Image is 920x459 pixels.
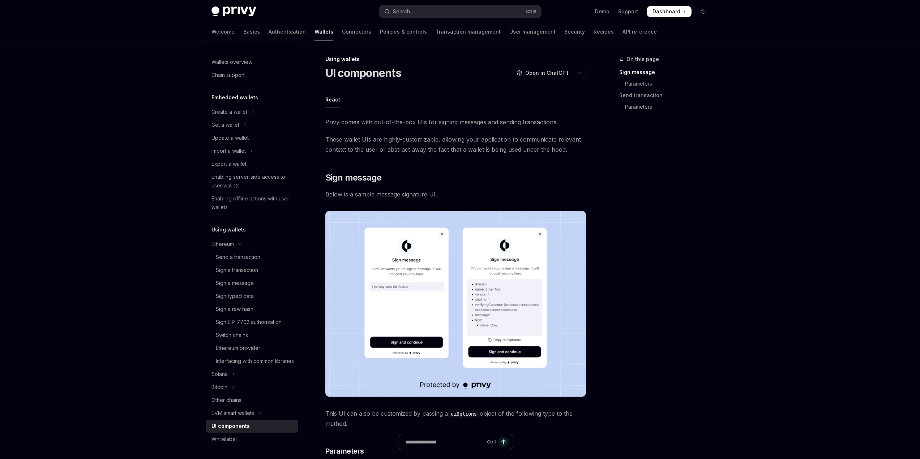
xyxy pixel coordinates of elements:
a: Send a transaction [206,251,298,264]
div: Ethereum [211,240,234,248]
button: Toggle Get a wallet section [206,118,298,131]
div: Chain support [211,71,245,79]
div: EVM smart wallets [211,409,254,417]
a: Enabling server-side access to user wallets [206,170,298,192]
a: Update a wallet [206,131,298,144]
div: Export a wallet [211,160,247,168]
a: Interfacing with common libraries [206,355,298,368]
a: Support [618,8,638,15]
button: Toggle Solana section [206,368,298,381]
a: Dashboard [647,6,692,17]
span: Sign message [325,172,382,183]
div: Ethereum provider [216,344,260,352]
a: Sign message [619,66,715,78]
a: Sign typed data [206,290,298,303]
a: Chain support [206,69,298,82]
h5: Using wallets [211,225,246,234]
div: UI components [211,422,250,430]
div: React [325,91,340,108]
a: Basics [243,23,260,40]
a: Connectors [342,23,371,40]
a: Demo [595,8,609,15]
a: Transaction management [436,23,501,40]
a: Security [564,23,585,40]
span: Dashboard [652,8,680,15]
button: Open in ChatGPT [512,67,574,79]
img: dark logo [211,7,256,17]
a: Recipes [594,23,614,40]
div: Bitcoin [211,383,227,391]
a: Sign a message [206,277,298,290]
a: Welcome [211,23,235,40]
div: Other chains [211,396,241,404]
div: Switch chains [216,331,248,339]
div: Get a wallet [211,121,239,129]
a: User management [509,23,556,40]
a: Whitelabel [206,433,298,446]
button: Toggle Ethereum section [206,238,298,251]
button: Toggle Bitcoin section [206,381,298,394]
div: Wallets overview [211,58,252,66]
div: Sign typed data [216,292,254,300]
a: Parameters [619,101,715,113]
h5: Embedded wallets [211,93,258,102]
a: Enabling offline actions with user wallets [206,192,298,214]
div: Sign EIP-7702 authorization [216,318,282,326]
a: Other chains [206,394,298,407]
a: Ethereum provider [206,342,298,355]
span: Ctrl K [526,9,537,14]
div: Update a wallet [211,134,249,142]
a: Sign a raw hash [206,303,298,316]
span: These wallet UIs are highly-customizable, allowing your application to communicate relevant conte... [325,134,586,155]
a: Export a wallet [206,157,298,170]
div: Sign a raw hash [216,305,253,313]
a: Switch chains [206,329,298,342]
h1: UI components [325,66,401,79]
button: Send message [498,437,509,447]
a: Sign EIP-7702 authorization [206,316,298,329]
div: Interfacing with common libraries [216,357,294,365]
div: Sign a message [216,279,254,287]
span: This UI can also be customized by passing a object of the following type to the method. [325,408,586,429]
span: Open in ChatGPT [525,69,569,77]
div: Create a wallet [211,108,247,116]
button: Open search [379,5,541,18]
a: Policies & controls [380,23,427,40]
div: Enabling offline actions with user wallets [211,194,294,212]
code: uiOptions [448,410,480,418]
a: UI components [206,420,298,433]
span: On this page [626,55,659,64]
button: Toggle EVM smart wallets section [206,407,298,420]
img: images/Sign.png [325,211,586,397]
a: Wallets [314,23,333,40]
div: Whitelabel [211,435,237,443]
div: Search... [393,7,413,16]
a: Parameters [619,78,715,90]
a: API reference [622,23,657,40]
button: Toggle Create a wallet section [206,105,298,118]
a: Send transaction [619,90,715,101]
div: Import a wallet [211,147,246,155]
div: Enabling server-side access to user wallets [211,173,294,190]
div: Solana [211,370,228,378]
input: Ask a question... [405,434,484,450]
div: Using wallets [325,56,586,63]
div: Send a transaction [216,253,260,261]
a: Authentication [269,23,306,40]
button: Toggle dark mode [697,6,709,17]
div: Sign a transaction [216,266,258,274]
a: Wallets overview [206,56,298,69]
button: Toggle Import a wallet section [206,144,298,157]
span: Privy comes with out-of-the-box UIs for signing messages and sending transactions. [325,117,586,127]
span: Below is a sample message signature UI. [325,189,586,199]
a: Sign a transaction [206,264,298,277]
